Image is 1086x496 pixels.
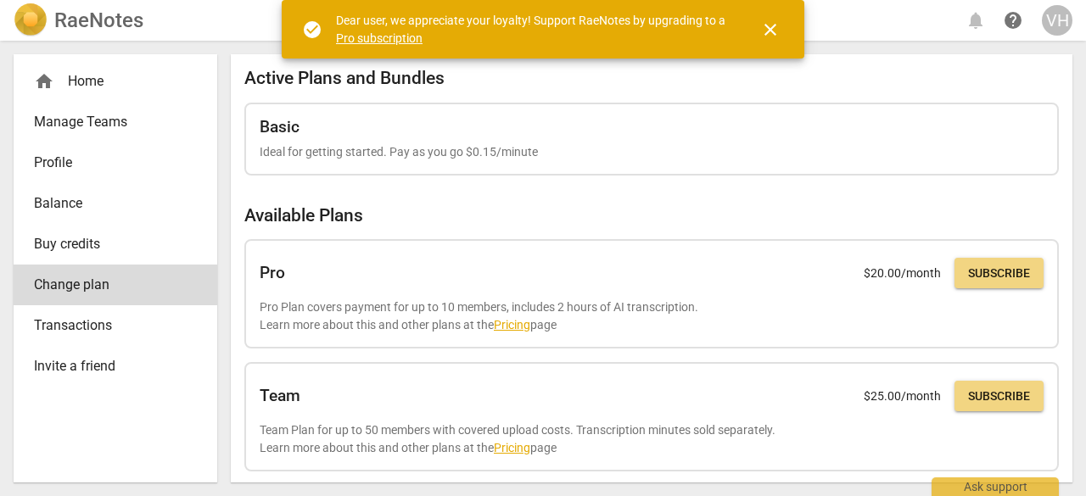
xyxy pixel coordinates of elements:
a: Invite a friend [14,346,217,387]
p: Team Plan for up to 50 members with covered upload costs. Transcription minutes sold separately. ... [260,421,1044,456]
span: check_circle [302,20,322,40]
p: Ideal for getting started. Pay as you go $0.15/minute [260,143,1044,161]
a: Buy credits [14,224,217,265]
button: Subscribe [954,381,1044,411]
div: Ask support [932,477,1059,496]
div: Dear user, we appreciate your loyalty! Support RaeNotes by upgrading to a [336,12,730,47]
img: Logo [14,3,48,37]
a: Change plan [14,265,217,305]
span: Balance [34,193,183,214]
a: Help [998,5,1028,36]
span: Profile [34,153,183,173]
h2: Team [260,387,300,405]
h2: Pro [260,264,285,282]
span: help [1003,10,1023,31]
span: close [760,20,781,40]
p: Pro Plan covers payment for up to 10 members, includes 2 hours of AI transcription. Learn more ab... [260,298,1044,333]
button: Subscribe [954,258,1044,288]
span: Manage Teams [34,112,183,132]
a: Transactions [14,305,217,346]
span: Transactions [34,315,183,336]
a: Manage Teams [14,102,217,142]
button: VH [1042,5,1072,36]
p: $ 20.00 /month [864,265,941,282]
h2: Basic [260,118,299,137]
span: Buy credits [34,234,183,254]
p: $ 25.00 /month [864,387,941,405]
a: Pricing [494,441,530,454]
span: Invite a friend [34,356,183,376]
a: Pricing [494,318,530,332]
span: Subscribe [968,388,1030,405]
a: Pro subscription [336,31,423,45]
button: Close [750,9,791,50]
div: Home [14,61,217,102]
div: Home [34,71,183,92]
h2: RaeNotes [54,8,143,32]
span: Change plan [34,275,183,295]
a: LogoRaeNotes [14,3,143,37]
a: Balance [14,183,217,224]
a: Profile [14,142,217,183]
span: home [34,71,54,92]
h2: Available Plans [244,205,1059,226]
h2: Active Plans and Bundles [244,68,1059,89]
span: Subscribe [968,265,1030,282]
